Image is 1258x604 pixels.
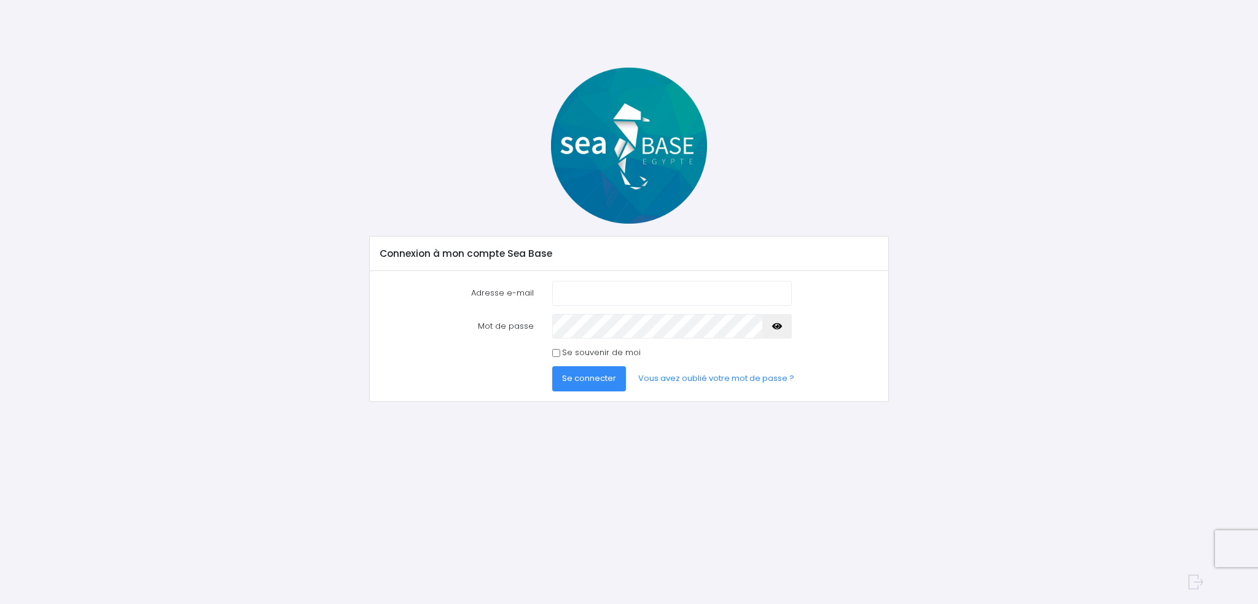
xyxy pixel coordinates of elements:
[562,347,641,359] label: Se souvenir de moi
[552,366,626,391] button: Se connecter
[628,366,804,391] a: Vous avez oublié votre mot de passe ?
[370,237,888,271] div: Connexion à mon compte Sea Base
[562,372,616,384] span: Se connecter
[371,314,543,339] label: Mot de passe
[371,281,543,305] label: Adresse e-mail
